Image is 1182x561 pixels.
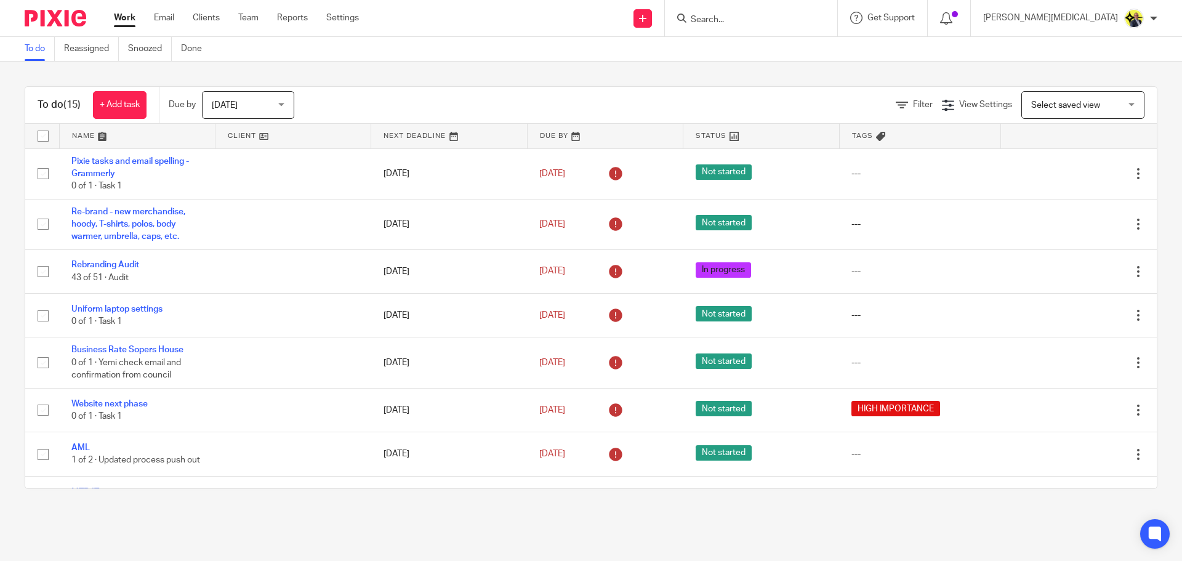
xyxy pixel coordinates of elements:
span: Get Support [867,14,915,22]
div: --- [851,309,988,321]
span: 0 of 1 · Task 1 [71,412,122,421]
span: 1 of 2 · Updated process push out [71,456,200,465]
span: [DATE] [539,358,565,367]
img: Pixie [25,10,86,26]
a: Pixie tasks and email spelling - Grammerly [71,157,189,178]
a: Rebranding Audit [71,260,139,269]
a: Done [181,37,211,61]
span: 43 of 51 · Audit [71,273,129,282]
span: View Settings [959,100,1012,109]
span: Not started [696,164,752,180]
span: (15) [63,100,81,110]
span: [DATE] [539,311,565,320]
td: [DATE] [371,148,527,199]
a: Email [154,12,174,24]
a: Work [114,12,135,24]
span: Select saved view [1031,101,1100,110]
a: AML [71,443,90,452]
a: Website next phase [71,400,148,408]
div: --- [851,218,988,230]
span: 0 of 1 · Task 1 [71,182,122,190]
a: To do [25,37,55,61]
span: Not started [696,353,752,369]
span: [DATE] [539,406,565,414]
a: + Add task [93,91,147,119]
div: --- [851,357,988,369]
td: [DATE] [371,337,527,388]
h1: To do [38,99,81,111]
span: [DATE] [539,267,565,276]
td: [DATE] [371,199,527,249]
input: Search [689,15,800,26]
a: Settings [326,12,359,24]
span: Filter [913,100,933,109]
td: [DATE] [371,388,527,432]
div: --- [851,448,988,460]
td: [DATE] [371,294,527,337]
span: [DATE] [539,220,565,228]
div: --- [851,265,988,278]
span: Not started [696,445,752,461]
span: 0 of 1 · Yemi check email and confirmation from council [71,358,181,380]
a: Business Rate Sopers House [71,345,183,354]
p: Due by [169,99,196,111]
span: [DATE] [212,101,238,110]
td: [DATE] [371,476,527,520]
a: Team [238,12,259,24]
a: MTD IT [71,488,99,496]
a: Reassigned [64,37,119,61]
td: [DATE] [371,432,527,476]
a: Reports [277,12,308,24]
a: Re-brand - new merchandise, hoody, T-shirts, polos, body warmer, umbrella, caps, etc. [71,208,185,241]
span: [DATE] [539,450,565,458]
td: [DATE] [371,249,527,293]
span: Not started [696,215,752,230]
div: --- [851,167,988,180]
img: Dan-Starbridge%20(1).jpg [1124,9,1144,28]
a: Clients [193,12,220,24]
span: Not started [696,306,752,321]
span: [DATE] [539,169,565,178]
span: Not started [696,401,752,416]
a: Snoozed [128,37,172,61]
span: Tags [852,132,873,139]
p: [PERSON_NAME][MEDICAL_DATA] [983,12,1118,24]
span: In progress [696,262,751,278]
span: HIGH IMPORTANCE [851,401,940,416]
span: 0 of 1 · Task 1 [71,317,122,326]
a: Uniform laptop settings [71,305,163,313]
